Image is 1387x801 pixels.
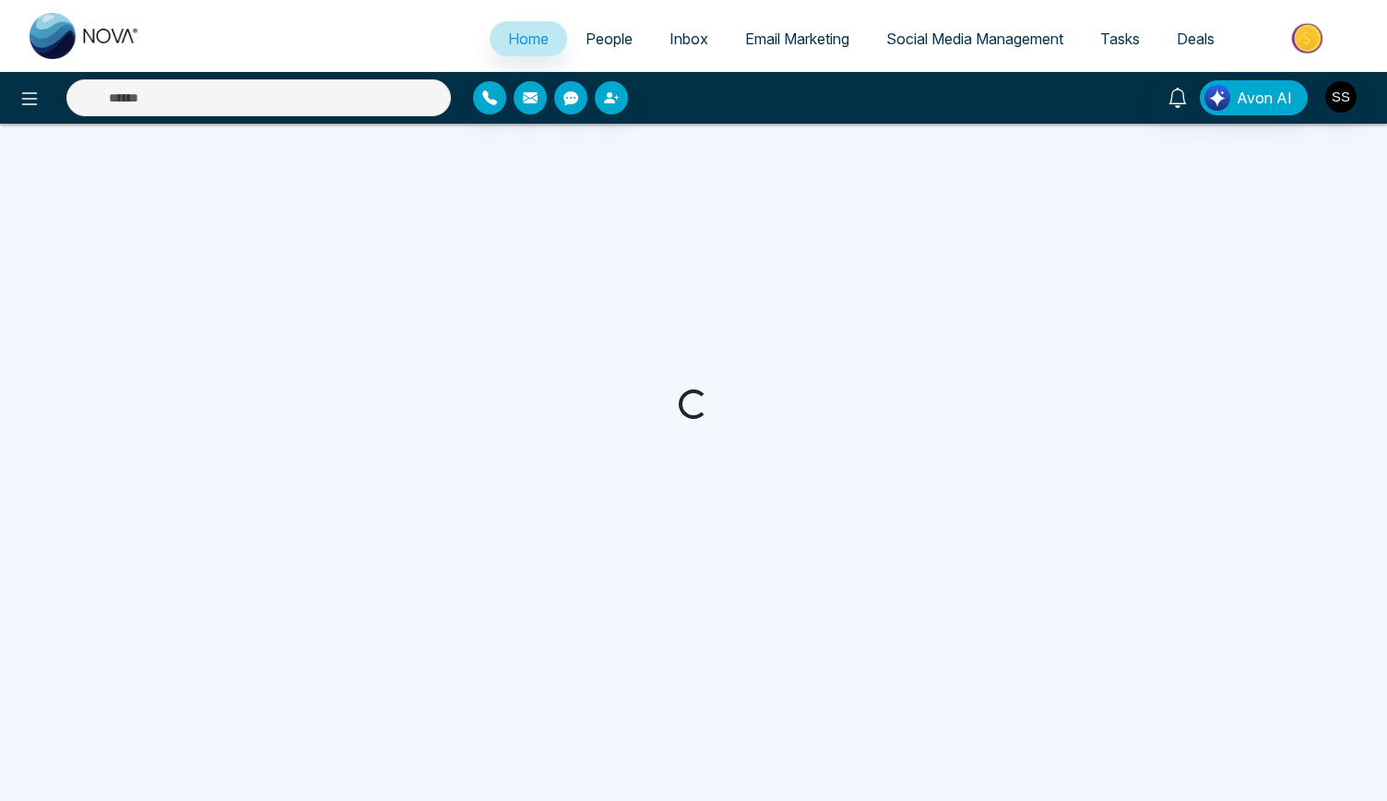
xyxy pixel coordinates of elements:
[1158,21,1233,56] a: Deals
[670,30,708,48] span: Inbox
[886,30,1063,48] span: Social Media Management
[586,30,633,48] span: People
[868,21,1082,56] a: Social Media Management
[1177,30,1215,48] span: Deals
[1082,21,1158,56] a: Tasks
[1204,85,1230,111] img: Lead Flow
[1242,18,1376,59] img: Market-place.gif
[745,30,849,48] span: Email Marketing
[1237,87,1292,109] span: Avon AI
[1100,30,1140,48] span: Tasks
[727,21,868,56] a: Email Marketing
[567,21,651,56] a: People
[1200,80,1308,115] button: Avon AI
[490,21,567,56] a: Home
[651,21,727,56] a: Inbox
[1325,81,1357,113] img: User Avatar
[508,30,549,48] span: Home
[30,13,140,59] img: Nova CRM Logo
